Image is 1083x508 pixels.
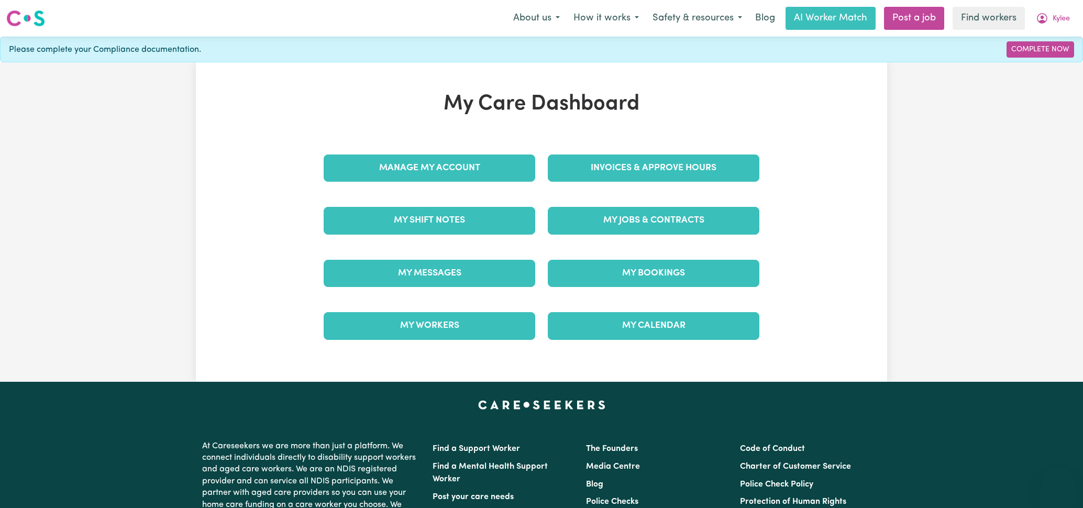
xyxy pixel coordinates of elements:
[478,401,605,409] a: Careseekers home page
[548,154,759,182] a: Invoices & Approve Hours
[506,7,567,29] button: About us
[884,7,944,30] a: Post a job
[317,92,766,117] h1: My Care Dashboard
[433,445,520,453] a: Find a Support Worker
[324,260,535,287] a: My Messages
[324,154,535,182] a: Manage My Account
[740,480,813,489] a: Police Check Policy
[324,312,535,339] a: My Workers
[324,207,535,234] a: My Shift Notes
[9,43,201,56] span: Please complete your Compliance documentation.
[740,498,846,506] a: Protection of Human Rights
[1029,7,1077,29] button: My Account
[548,260,759,287] a: My Bookings
[1041,466,1075,500] iframe: Button to launch messaging window, conversation in progress
[548,312,759,339] a: My Calendar
[786,7,876,30] a: AI Worker Match
[953,7,1025,30] a: Find workers
[586,462,640,471] a: Media Centre
[6,9,45,28] img: Careseekers logo
[548,207,759,234] a: My Jobs & Contracts
[586,480,603,489] a: Blog
[586,498,638,506] a: Police Checks
[586,445,638,453] a: The Founders
[646,7,749,29] button: Safety & resources
[433,493,514,501] a: Post your care needs
[749,7,781,30] a: Blog
[740,462,851,471] a: Charter of Customer Service
[6,6,45,30] a: Careseekers logo
[1007,41,1074,58] a: Complete Now
[1053,13,1070,25] span: Kylee
[740,445,805,453] a: Code of Conduct
[433,462,548,483] a: Find a Mental Health Support Worker
[567,7,646,29] button: How it works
